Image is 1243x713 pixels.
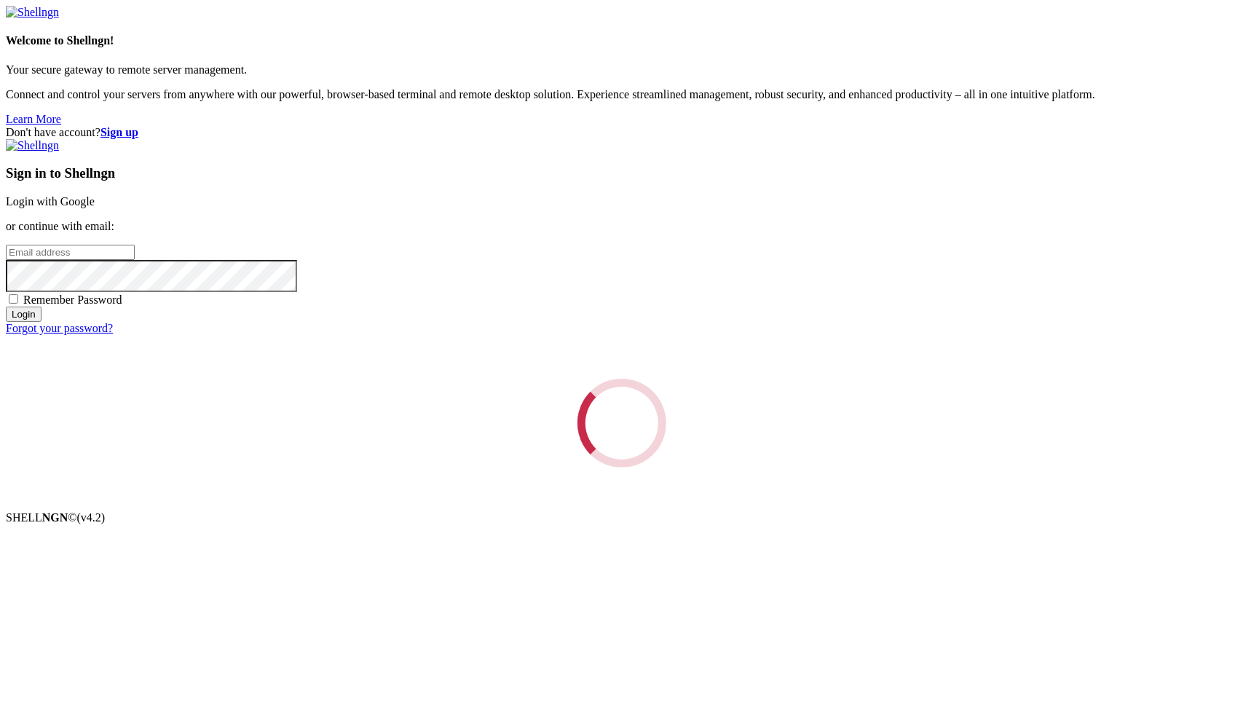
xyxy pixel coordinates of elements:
div: Loading... [573,374,670,471]
input: Login [6,307,42,322]
span: 4.2.0 [77,511,106,524]
a: Sign up [100,126,138,138]
p: Connect and control your servers from anywhere with our powerful, browser-based terminal and remo... [6,88,1237,101]
span: Remember Password [23,294,122,306]
span: SHELL © [6,511,105,524]
p: or continue with email: [6,220,1237,233]
h3: Sign in to Shellngn [6,165,1237,181]
div: Don't have account? [6,126,1237,139]
input: Remember Password [9,294,18,304]
h4: Welcome to Shellngn! [6,34,1237,47]
a: Login with Google [6,195,95,208]
img: Shellngn [6,139,59,152]
a: Forgot your password? [6,322,113,334]
a: Learn More [6,113,61,125]
p: Your secure gateway to remote server management. [6,63,1237,76]
img: Shellngn [6,6,59,19]
input: Email address [6,245,135,260]
b: NGN [42,511,68,524]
